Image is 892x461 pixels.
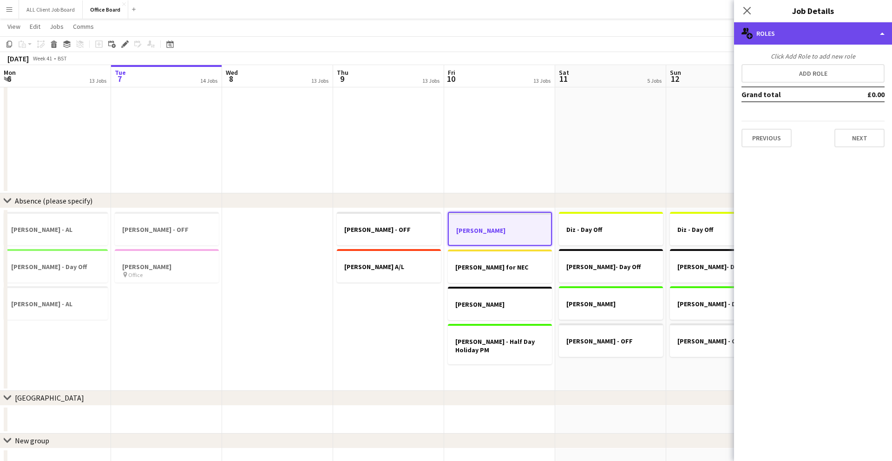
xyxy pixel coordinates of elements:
[50,22,64,31] span: Jobs
[311,77,328,84] div: 13 Jobs
[734,22,892,45] div: Roles
[31,55,54,62] span: Week 41
[559,249,663,283] app-job-card: [PERSON_NAME]- Day Off
[557,73,569,84] span: 11
[559,323,663,357] app-job-card: [PERSON_NAME] - OFF
[30,22,40,31] span: Edit
[83,0,128,19] button: Office Board
[226,68,238,77] span: Wed
[670,225,774,234] h3: Diz - Day Off
[834,129,885,147] button: Next
[4,249,108,283] app-job-card: [PERSON_NAME] - Day Off
[115,68,126,77] span: Tue
[46,20,67,33] a: Jobs
[559,300,663,308] h3: [PERSON_NAME]
[559,68,569,77] span: Sat
[4,20,24,33] a: View
[7,54,29,63] div: [DATE]
[19,0,83,19] button: ALL Client Job Board
[337,225,441,234] h3: [PERSON_NAME] - OFF
[448,324,552,364] app-job-card: [PERSON_NAME] - Half Day Holiday PM
[69,20,98,33] a: Comms
[647,77,662,84] div: 5 Jobs
[448,250,552,283] app-job-card: [PERSON_NAME] for NEC
[559,212,663,245] app-job-card: Diz - Day Off
[448,68,455,77] span: Fri
[337,68,348,77] span: Thu
[670,323,774,357] app-job-card: [PERSON_NAME] - OFF
[449,226,551,235] h3: [PERSON_NAME]
[4,263,108,271] h3: [PERSON_NAME] - Day Off
[670,286,774,320] app-job-card: [PERSON_NAME] - Day Off
[2,73,16,84] span: 6
[448,287,552,320] app-job-card: [PERSON_NAME]
[4,212,108,245] app-job-card: [PERSON_NAME] - AL
[670,337,774,345] h3: [PERSON_NAME] - OFF
[337,249,441,283] app-job-card: [PERSON_NAME] A/L
[73,22,94,31] span: Comms
[533,77,551,84] div: 13 Jobs
[448,263,552,271] h3: [PERSON_NAME] for NEC
[4,68,16,77] span: Mon
[559,263,663,271] h3: [PERSON_NAME]- Day Off
[58,55,67,62] div: BST
[115,212,219,245] app-job-card: [PERSON_NAME] - OFF
[113,73,126,84] span: 7
[7,22,20,31] span: View
[115,263,219,271] h3: [PERSON_NAME]
[128,271,143,278] span: Office
[559,286,663,320] app-job-card: [PERSON_NAME]
[670,249,774,283] app-job-card: [PERSON_NAME]- Day Off
[337,212,441,245] app-job-card: [PERSON_NAME] - OFF
[200,77,217,84] div: 14 Jobs
[446,73,455,84] span: 10
[448,337,552,354] h3: [PERSON_NAME] - Half Day Holiday PM
[670,68,681,77] span: Sun
[448,212,552,246] app-job-card: [PERSON_NAME]
[115,249,219,283] app-job-card: [PERSON_NAME] Office
[741,64,885,83] button: Add role
[89,77,106,84] div: 13 Jobs
[115,225,219,234] h3: [PERSON_NAME] - OFF
[741,87,840,102] td: Grand total
[670,263,774,271] h3: [PERSON_NAME]- Day Off
[15,393,84,402] div: [GEOGRAPHIC_DATA]
[337,263,441,271] h3: [PERSON_NAME] A/L
[670,300,774,308] h3: [PERSON_NAME] - Day Off
[741,52,885,60] div: Click Add Role to add new role
[840,87,885,102] td: £0.00
[734,5,892,17] h3: Job Details
[26,20,44,33] a: Edit
[559,225,663,234] h3: Diz - Day Off
[15,436,49,445] div: New group
[559,337,663,345] h3: [PERSON_NAME] - OFF
[448,300,552,309] h3: [PERSON_NAME]
[4,300,108,308] h3: [PERSON_NAME] - AL
[224,73,238,84] span: 8
[669,73,681,84] span: 12
[670,212,774,245] app-job-card: Diz - Day Off
[4,286,108,320] app-job-card: [PERSON_NAME] - AL
[4,225,108,234] h3: [PERSON_NAME] - AL
[335,73,348,84] span: 9
[15,196,92,205] div: Absence (please specify)
[422,77,439,84] div: 13 Jobs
